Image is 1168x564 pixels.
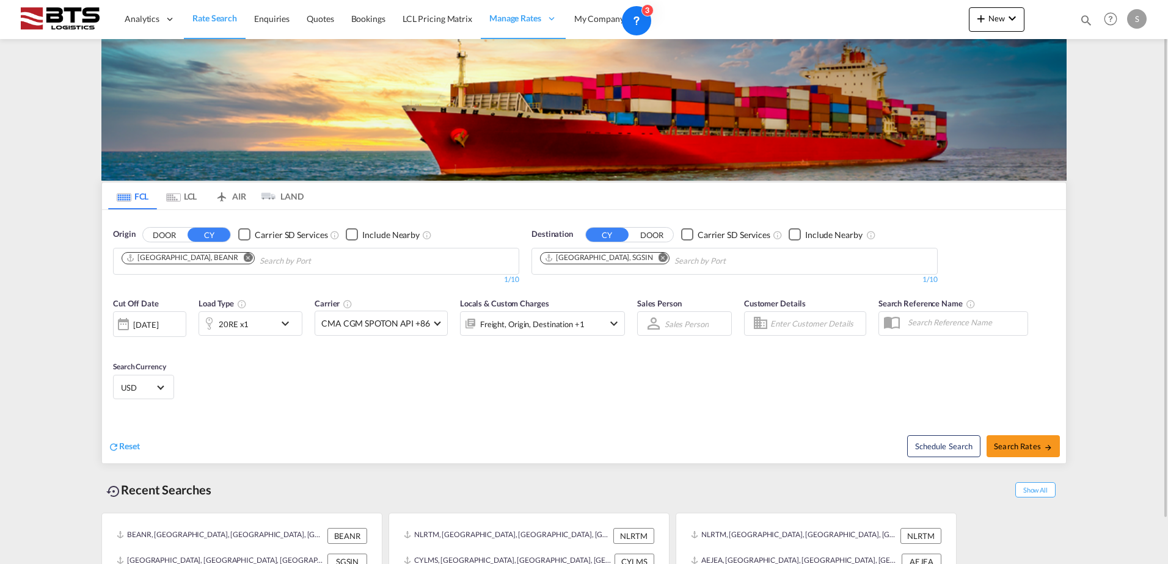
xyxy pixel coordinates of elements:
[343,299,352,309] md-icon: The selected Trucker/Carrierwill be displayed in the rate results If the rates are from another f...
[126,253,238,263] div: Antwerp, BEANR
[117,528,324,544] div: BEANR, Antwerp, Belgium, Western Europe, Europe
[119,441,140,451] span: Reset
[106,484,121,499] md-icon: icon-backup-restore
[1127,9,1147,29] div: S
[113,275,519,285] div: 1/10
[362,229,420,241] div: Include Nearby
[278,316,299,331] md-icon: icon-chevron-down
[307,13,334,24] span: Quotes
[125,13,159,25] span: Analytics
[102,210,1066,463] div: OriginDOOR CY Checkbox No InkUnchecked: Search for CY (Container Yard) services for all selected ...
[544,253,653,263] div: Singapore, SGSIN
[789,228,863,241] md-checkbox: Checkbox No Ink
[698,229,770,241] div: Carrier SD Services
[674,251,790,271] input: Chips input.
[460,298,549,308] span: Locals & Custom Charges
[113,311,186,337] div: [DATE]
[987,435,1060,457] button: Search Ratesicon-arrow-right
[681,228,770,241] md-checkbox: Checkbox No Ink
[351,13,385,24] span: Bookings
[321,317,430,330] span: CMA CGM SPOTON API +86
[206,183,255,209] md-tab-item: AIR
[607,316,621,331] md-icon: icon-chevron-down
[108,183,304,209] md-pagination-wrapper: Use the left and right arrow keys to navigate between tabs
[538,248,795,271] md-chips-wrap: Chips container. Use arrow keys to select chips.
[460,311,625,336] div: Freight Origin Destination Factory Stuffingicon-chevron-down
[236,253,254,265] button: Remove
[966,299,976,309] md-icon: Your search will be saved by the below given name
[108,183,157,209] md-tab-item: FCL
[531,275,938,285] div: 1/10
[192,13,237,23] span: Rate Search
[974,13,1020,23] span: New
[108,440,140,454] div: icon-refreshReset
[586,228,629,242] button: CY
[489,12,541,24] span: Manage Rates
[902,313,1027,331] input: Search Reference Name
[237,299,247,309] md-icon: icon-information-outline
[900,528,941,544] div: NLRTM
[969,7,1024,32] button: icon-plus 400-fgNewicon-chevron-down
[121,382,155,393] span: USD
[544,253,655,263] div: Press delete to remove this chip.
[770,314,862,333] input: Enter Customer Details
[691,528,897,544] div: NLRTM, Rotterdam, Netherlands, Western Europe, Europe
[663,315,710,333] md-select: Sales Person
[254,13,290,24] span: Enquiries
[113,336,122,352] md-datepicker: Select
[805,229,863,241] div: Include Nearby
[651,253,669,265] button: Remove
[120,248,381,271] md-chips-wrap: Chips container. Use arrow keys to select chips.
[113,298,159,308] span: Cut Off Date
[157,183,206,209] md-tab-item: LCL
[404,528,610,544] div: NLRTM, Rotterdam, Netherlands, Western Europe, Europe
[113,362,166,371] span: Search Currency
[199,298,247,308] span: Load Type
[1015,482,1056,497] span: Show All
[403,13,472,24] span: LCL Pricing Matrix
[18,5,101,33] img: cdcc71d0be7811ed9adfbf939d2aa0e8.png
[327,528,367,544] div: BEANR
[133,319,158,330] div: [DATE]
[255,229,327,241] div: Carrier SD Services
[260,251,376,271] input: Chips input.
[214,189,229,198] md-icon: icon-airplane
[101,476,216,504] div: Recent Searches
[1079,13,1093,27] md-icon: icon-magnify
[120,378,167,396] md-select: Select Currency: $ USDUnited States Dollar
[126,253,241,263] div: Press delete to remove this chip.
[907,435,980,457] button: Note: By default Schedule search will only considerorigin ports, destination ports and cut off da...
[878,298,976,308] span: Search Reference Name
[613,528,654,544] div: NLRTM
[238,228,327,241] md-checkbox: Checkbox No Ink
[315,298,352,308] span: Carrier
[574,13,624,25] span: My Company
[994,441,1053,451] span: Search Rates
[974,11,988,26] md-icon: icon-plus 400-fg
[346,228,420,241] md-checkbox: Checkbox No Ink
[480,316,585,333] div: Freight Origin Destination Factory Stuffing
[188,228,230,242] button: CY
[101,39,1067,181] img: LCL+%26+FCL+BACKGROUND.png
[113,228,135,240] span: Origin
[531,228,573,240] span: Destination
[1044,443,1053,452] md-icon: icon-arrow-right
[422,230,432,240] md-icon: Unchecked: Ignores neighbouring ports when fetching rates.Checked : Includes neighbouring ports w...
[108,441,119,452] md-icon: icon-refresh
[330,230,340,240] md-icon: Unchecked: Search for CY (Container Yard) services for all selected carriers.Checked : Search for...
[219,316,249,333] div: 20RE x1
[143,228,186,242] button: DOOR
[744,298,806,308] span: Customer Details
[1100,9,1127,31] div: Help
[1079,13,1093,32] div: icon-magnify
[1005,11,1020,26] md-icon: icon-chevron-down
[866,230,876,240] md-icon: Unchecked: Ignores neighbouring ports when fetching rates.Checked : Includes neighbouring ports w...
[773,230,783,240] md-icon: Unchecked: Search for CY (Container Yard) services for all selected carriers.Checked : Search for...
[199,311,302,336] div: 20RE x1icon-chevron-down
[255,183,304,209] md-tab-item: LAND
[637,298,682,308] span: Sales Person
[1100,9,1121,29] span: Help
[630,228,673,242] button: DOOR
